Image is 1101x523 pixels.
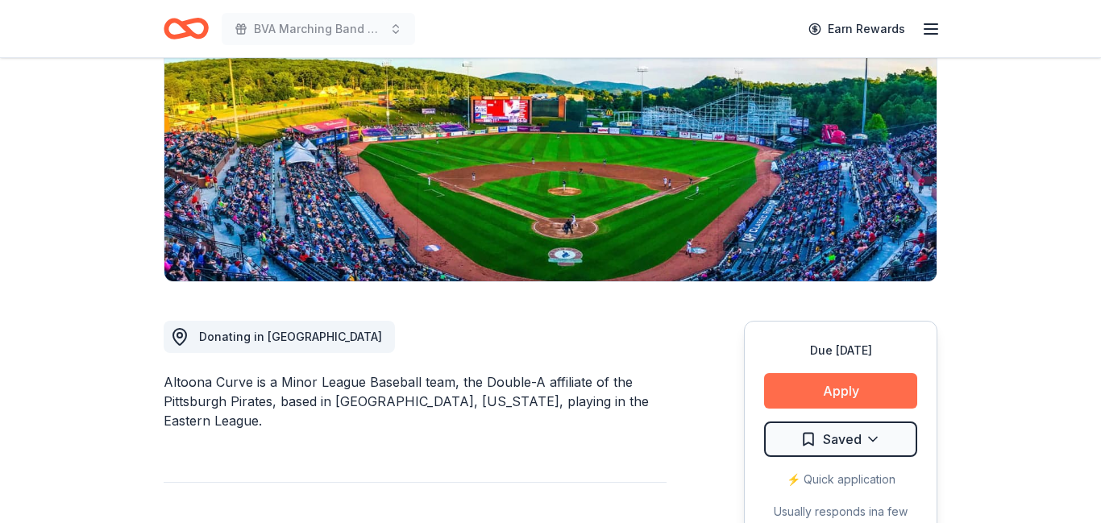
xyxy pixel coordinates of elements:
div: Due [DATE] [764,341,917,360]
button: Saved [764,421,917,457]
button: BVA Marching Band Purse Bash [222,13,415,45]
a: Home [164,10,209,48]
span: BVA Marching Band Purse Bash [254,19,383,39]
span: Saved [823,429,862,450]
div: Altoona Curve is a Minor League Baseball team, the Double-A affiliate of the Pittsburgh Pirates, ... [164,372,667,430]
span: Donating in [GEOGRAPHIC_DATA] [199,330,382,343]
button: Apply [764,373,917,409]
a: Earn Rewards [799,15,915,44]
div: ⚡️ Quick application [764,470,917,489]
